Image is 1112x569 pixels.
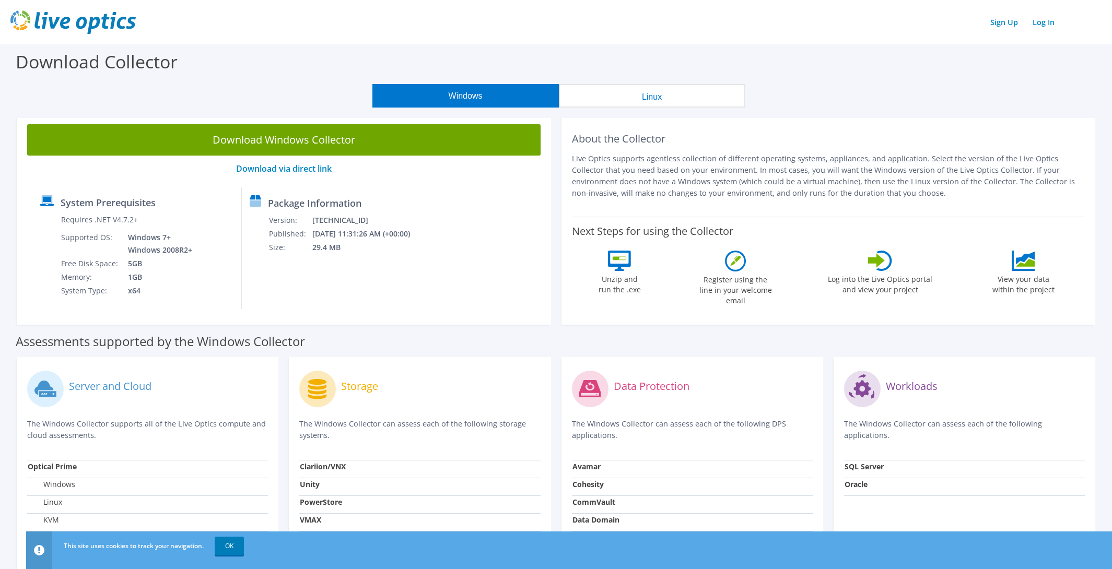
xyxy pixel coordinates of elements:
[27,124,541,156] a: Download Windows Collector
[299,418,540,441] p: The Windows Collector can assess each of the following storage systems.
[61,284,120,298] td: System Type:
[28,461,77,471] strong: Optical Prime
[300,515,321,525] strong: VMAX
[300,461,346,471] strong: Clariion/VNX
[28,479,75,490] label: Windows
[215,537,244,555] a: OK
[61,257,120,270] td: Free Disk Space:
[61,270,120,284] td: Memory:
[572,133,1085,145] h2: About the Collector
[268,241,312,254] td: Size:
[572,515,619,525] strong: Data Domain
[268,214,312,227] td: Version:
[61,215,138,225] label: Requires .NET V4.7.2+
[572,461,601,471] strong: Avamar
[268,227,312,241] td: Published:
[28,515,59,525] label: KVM
[845,461,884,471] strong: SQL Server
[572,153,1085,199] p: Live Optics supports agentless collection of different operating systems, appliances, and applica...
[300,479,320,489] strong: Unity
[10,10,136,34] img: live_optics_svg.svg
[64,541,204,550] span: This site uses cookies to track your navigation.
[120,231,194,257] td: Windows 7+ Windows 2008R2+
[572,497,615,507] strong: CommVault
[312,227,424,241] td: [DATE] 11:31:26 AM (+00:00)
[696,271,775,306] label: Register using the line in your welcome email
[1027,15,1060,30] a: Log In
[886,381,938,392] label: Workloads
[16,50,178,74] label: Download Collector
[120,284,194,298] td: x64
[572,418,813,441] p: The Windows Collector can assess each of the following DPS applications.
[595,271,643,295] label: Unzip and run the .exe
[312,241,424,254] td: 29.4 MB
[69,381,151,392] label: Server and Cloud
[986,271,1061,295] label: View your data within the project
[559,84,745,108] button: Linux
[120,257,194,270] td: 5GB
[341,381,378,392] label: Storage
[27,418,268,441] p: The Windows Collector supports all of the Live Optics compute and cloud assessments.
[827,271,933,295] label: Log into the Live Optics portal and view your project
[300,497,342,507] strong: PowerStore
[845,479,868,489] strong: Oracle
[61,231,120,257] td: Supported OS:
[572,479,604,489] strong: Cohesity
[844,418,1085,441] p: The Windows Collector can assess each of the following applications.
[236,163,332,174] a: Download via direct link
[61,197,156,208] label: System Prerequisites
[120,270,194,284] td: 1GB
[28,497,62,507] label: Linux
[268,198,361,208] label: Package Information
[372,84,559,108] button: Windows
[614,381,689,392] label: Data Protection
[16,336,305,347] label: Assessments supported by the Windows Collector
[985,15,1023,30] a: Sign Up
[312,214,424,227] td: [TECHNICAL_ID]
[572,225,733,238] label: Next Steps for using the Collector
